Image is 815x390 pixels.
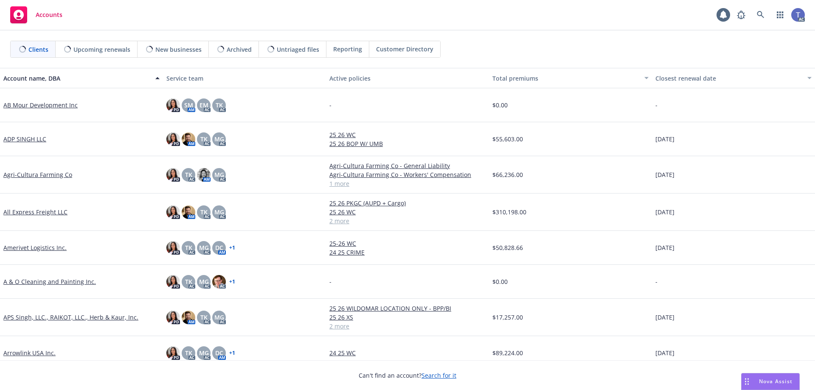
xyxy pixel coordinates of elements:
span: $89,224.00 [492,348,523,357]
img: photo [212,275,226,289]
a: 2 more [329,322,486,331]
img: photo [166,132,180,146]
span: $0.00 [492,277,508,286]
a: 24 25 WC [329,348,486,357]
span: $0.00 [492,101,508,109]
span: - [655,277,658,286]
span: Can't find an account? [359,371,456,380]
button: Closest renewal date [652,68,815,88]
span: MG [199,243,209,252]
a: ADP SINGH LLC [3,135,46,143]
span: [DATE] [655,348,674,357]
button: Nova Assist [741,373,800,390]
img: photo [166,98,180,112]
div: Service team [166,74,323,83]
span: [DATE] [655,135,674,143]
span: TK [185,348,192,357]
div: Total premiums [492,74,639,83]
span: Customer Directory [376,45,433,53]
a: All Express Freight LLC [3,208,67,216]
span: Untriaged files [277,45,319,54]
img: photo [166,346,180,360]
span: New businesses [155,45,202,54]
a: 25 26 WC [329,130,486,139]
span: $310,198.00 [492,208,526,216]
a: + 1 [229,279,235,284]
span: MG [214,170,224,179]
div: Active policies [329,74,486,83]
a: Arrowlink USA Inc. [3,348,56,357]
span: Nova Assist [759,378,793,385]
a: Switch app [772,6,789,23]
a: Amerivet Logistics Inc. [3,243,67,252]
a: Agri-Cultura Farming Co [3,170,72,179]
div: Closest renewal date [655,74,802,83]
img: photo [182,311,195,324]
a: 25 26 BOP W/ UMB [329,139,486,148]
a: Agri-Cultura Farming Co - General Liability [329,161,486,170]
a: 25 26 WC [329,208,486,216]
span: [DATE] [655,170,674,179]
img: photo [166,275,180,289]
span: Archived [227,45,252,54]
button: Total premiums [489,68,652,88]
span: Clients [28,45,48,54]
span: Accounts [36,11,62,18]
span: TK [200,208,208,216]
span: MG [214,313,224,322]
a: Report a Bug [733,6,750,23]
span: [DATE] [655,313,674,322]
a: 24 25 CRIME [329,248,486,257]
a: 25 26 XS [329,313,486,322]
span: [DATE] [655,243,674,252]
img: photo [166,241,180,255]
span: TK [216,101,223,109]
span: $17,257.00 [492,313,523,322]
a: Search for it [422,371,456,379]
span: TK [185,243,192,252]
span: TK [200,135,208,143]
a: + 1 [229,351,235,356]
a: APS Singh, LLC., RAIKOT, LLC., Herb & Kaur, Inc. [3,313,138,322]
a: A & O Cleaning and Painting Inc. [3,277,96,286]
button: Active policies [326,68,489,88]
span: Reporting [333,45,362,53]
a: AB Mour Development Inc [3,101,78,109]
a: 25 26 PKGC (AUPD + Cargo) [329,199,486,208]
div: Drag to move [742,373,752,390]
span: SM [184,101,193,109]
span: MG [199,348,209,357]
img: photo [182,132,195,146]
a: Agri-Cultura Farming Co - Workers' Compensation [329,170,486,179]
img: photo [166,168,180,182]
a: 25 26 WILDOMAR LOCATION ONLY - BPP/BI [329,304,486,313]
span: MG [214,208,224,216]
span: - [329,277,332,286]
a: 25-26 WC [329,239,486,248]
span: $55,603.00 [492,135,523,143]
a: 1 more [329,179,486,188]
span: DC [215,348,223,357]
div: Account name, DBA [3,74,150,83]
img: photo [197,168,211,182]
img: photo [182,205,195,219]
span: DC [215,243,223,252]
a: Accounts [7,3,66,27]
a: 2 more [329,216,486,225]
img: photo [166,205,180,219]
span: - [655,101,658,109]
button: Service team [163,68,326,88]
span: TK [185,277,192,286]
a: + 1 [229,245,235,250]
span: $50,828.66 [492,243,523,252]
span: MG [214,135,224,143]
span: - [329,101,332,109]
a: Search [752,6,769,23]
span: [DATE] [655,208,674,216]
span: MG [199,277,209,286]
img: photo [166,311,180,324]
